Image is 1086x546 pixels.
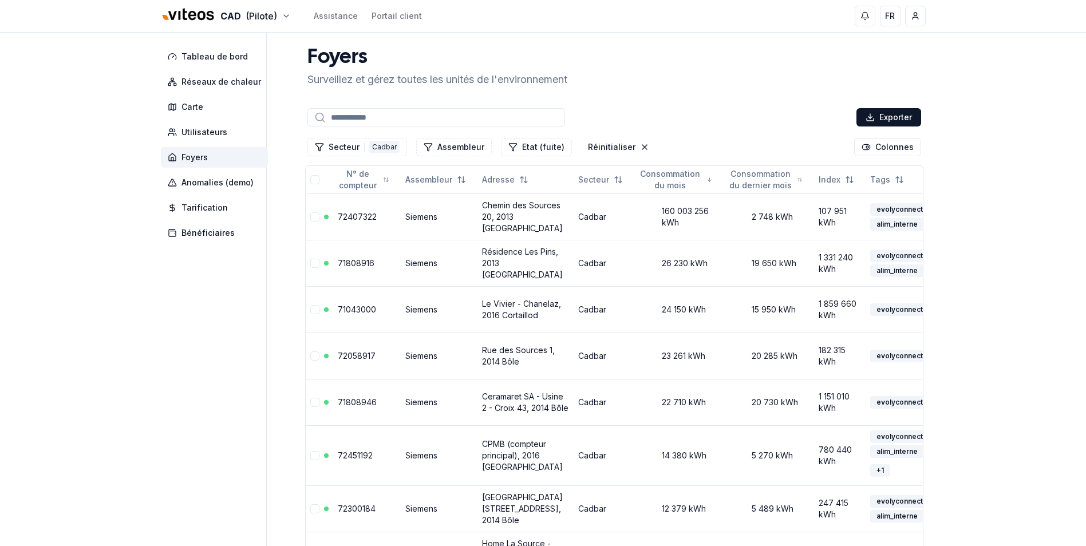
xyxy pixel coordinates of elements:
[870,464,890,477] div: + 1
[870,445,924,458] div: alim_interne
[729,304,809,315] div: 15 950 kWh
[729,168,793,191] span: Consommation du dernier mois
[729,397,809,408] div: 20 730 kWh
[870,218,924,231] div: alim_interne
[338,504,376,513] a: 72300184
[639,205,720,228] div: 160 003 256 kWh
[401,286,477,333] td: Siemens
[314,10,358,22] a: Assistance
[870,264,924,277] div: alim_interne
[885,10,895,22] span: FR
[310,504,319,513] button: Sélectionner la ligne
[401,485,477,532] td: Siemens
[220,9,241,23] span: CAD
[870,203,929,216] div: evolyconnect
[369,141,400,153] div: Cadbar
[161,197,273,218] a: Tarification
[729,503,809,515] div: 5 489 kWh
[405,174,452,185] span: Assembleur
[870,174,890,185] span: Tags
[482,439,563,472] a: CPMB (compteur principal), 2016 [GEOGRAPHIC_DATA]
[632,171,720,189] button: Sorted descending. Click to sort ascending.
[639,450,720,461] div: 14 380 kWh
[574,240,634,286] td: Cadbar
[401,425,477,485] td: Siemens
[181,76,261,88] span: Réseaux de chaleur
[819,298,861,321] div: 1 859 660 kWh
[819,497,861,520] div: 247 415 kWh
[372,10,422,22] a: Portail client
[307,46,567,69] h1: Foyers
[729,350,809,362] div: 20 285 kWh
[161,223,273,243] a: Bénéficiaires
[870,250,929,262] div: evolyconnect
[501,138,572,156] button: Filtrer les lignes
[581,138,656,156] button: Réinitialiser les filtres
[819,252,861,275] div: 1 331 240 kWh
[338,351,376,361] a: 72058917
[482,247,563,279] a: Résidence Les Pins, 2013 [GEOGRAPHIC_DATA]
[722,171,809,189] button: Not sorted. Click to sort ascending.
[338,212,377,221] a: 72407322
[482,492,563,525] a: [GEOGRAPHIC_DATA][STREET_ADDRESS], 2014 Bôle
[870,350,929,362] div: evolyconnect
[870,510,924,523] div: alim_interne
[398,171,473,189] button: Not sorted. Click to sort ascending.
[812,171,861,189] button: Not sorted. Click to sort ascending.
[819,174,840,185] span: Index
[310,398,319,407] button: Sélectionner la ligne
[482,200,563,233] a: Chemin des Sources 20, 2013 [GEOGRAPHIC_DATA]
[310,305,319,314] button: Sélectionner la ligne
[181,101,203,113] span: Carte
[729,211,809,223] div: 2 748 kWh
[307,72,567,88] p: Surveillez et gérez toutes les unités de l'environnement
[729,450,809,461] div: 5 270 kWh
[571,171,630,189] button: Not sorted. Click to sort ascending.
[574,425,634,485] td: Cadbar
[161,46,273,67] a: Tableau de bord
[482,174,515,185] span: Adresse
[161,172,273,193] a: Anomalies (demo)
[401,193,477,240] td: Siemens
[310,259,319,268] button: Sélectionner la ligne
[870,495,929,508] div: evolyconnect
[578,174,609,185] span: Secteur
[161,1,216,29] img: Viteos - CAD Logo
[161,122,273,143] a: Utilisateurs
[574,193,634,240] td: Cadbar
[870,303,929,316] div: evolyconnect
[574,286,634,333] td: Cadbar
[338,258,374,268] a: 71808916
[310,451,319,460] button: Sélectionner la ligne
[856,108,921,126] button: Exporter
[338,304,376,314] a: 71043000
[310,351,319,361] button: Sélectionner la ligne
[161,72,273,92] a: Réseaux de chaleur
[854,138,921,156] button: Cocher les colonnes
[819,345,861,367] div: 182 315 kWh
[338,168,379,191] span: N° de compteur
[870,460,891,481] button: +1
[639,168,702,191] span: Consommation du mois
[729,258,809,269] div: 19 650 kWh
[482,391,568,413] a: Ceramaret SA - Usine 2 - Croix 43, 2014 Bôle
[880,6,901,26] button: FR
[401,240,477,286] td: Siemens
[574,379,634,425] td: Cadbar
[310,212,319,221] button: Sélectionner la ligne
[331,171,396,189] button: Not sorted. Click to sort ascending.
[181,177,254,188] span: Anomalies (demo)
[161,97,273,117] a: Carte
[639,304,720,315] div: 24 150 kWh
[639,258,720,269] div: 26 230 kWh
[482,345,555,366] a: Rue des Sources 1, 2014 Bôle
[181,51,248,62] span: Tableau de bord
[574,485,634,532] td: Cadbar
[181,202,228,213] span: Tarification
[161,147,273,168] a: Foyers
[416,138,492,156] button: Filtrer les lignes
[819,444,861,467] div: 780 440 kWh
[310,175,319,184] button: Tout sélectionner
[639,397,720,408] div: 22 710 kWh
